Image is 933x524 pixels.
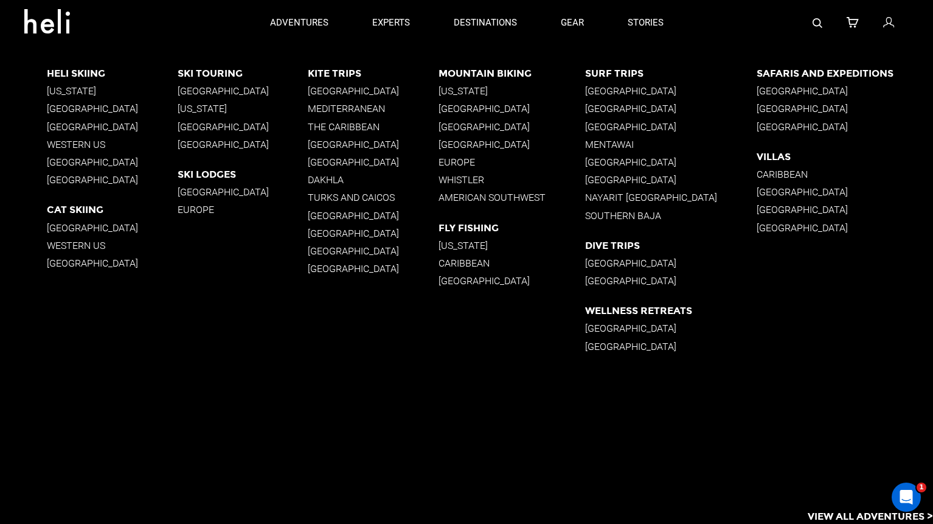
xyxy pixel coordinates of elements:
p: [GEOGRAPHIC_DATA] [308,210,439,222]
p: [US_STATE] [439,85,585,97]
p: [GEOGRAPHIC_DATA] [308,245,439,257]
p: Surf Trips [585,68,757,79]
p: [GEOGRAPHIC_DATA] [439,139,585,150]
p: [GEOGRAPHIC_DATA] [178,121,308,133]
p: [GEOGRAPHIC_DATA] [47,174,178,186]
p: [US_STATE] [47,85,178,97]
p: [GEOGRAPHIC_DATA] [47,121,178,133]
p: [GEOGRAPHIC_DATA] [47,222,178,234]
p: [US_STATE] [178,103,308,114]
p: Safaris and Expeditions [757,68,933,79]
p: [GEOGRAPHIC_DATA] [585,103,757,114]
p: [US_STATE] [439,240,585,251]
p: [GEOGRAPHIC_DATA] [585,85,757,97]
p: experts [372,16,410,29]
p: Mountain Biking [439,68,585,79]
p: [GEOGRAPHIC_DATA] [439,275,585,287]
p: Kite Trips [308,68,439,79]
p: Mentawai [585,139,757,150]
p: [GEOGRAPHIC_DATA] [308,263,439,274]
p: Ski Touring [178,68,308,79]
p: Mediterranean [308,103,439,114]
p: View All Adventures > [808,510,933,524]
p: [GEOGRAPHIC_DATA] [308,85,439,97]
p: [GEOGRAPHIC_DATA] [47,257,178,269]
p: [GEOGRAPHIC_DATA] [757,85,933,97]
p: The Caribbean [308,121,439,133]
p: Villas [757,151,933,162]
p: Europe [439,156,585,168]
p: Heli Skiing [47,68,178,79]
iframe: Intercom live chat [892,483,921,512]
p: Caribbean [439,257,585,269]
p: Southern Baja [585,210,757,222]
p: Ski Lodges [178,169,308,180]
p: [GEOGRAPHIC_DATA] [585,257,757,269]
p: [GEOGRAPHIC_DATA] [757,103,933,114]
p: [GEOGRAPHIC_DATA] [757,222,933,234]
p: Europe [178,204,308,215]
p: [GEOGRAPHIC_DATA] [47,156,178,168]
p: [GEOGRAPHIC_DATA] [585,341,757,352]
span: 1 [917,483,926,492]
p: American Southwest [439,192,585,203]
p: [GEOGRAPHIC_DATA] [439,121,585,133]
p: adventures [270,16,328,29]
p: Western US [47,240,178,251]
p: Caribbean [757,169,933,180]
p: [GEOGRAPHIC_DATA] [47,103,178,114]
p: [GEOGRAPHIC_DATA] [308,228,439,239]
p: [GEOGRAPHIC_DATA] [757,121,933,133]
p: [GEOGRAPHIC_DATA] [585,323,757,334]
p: Western US [47,139,178,150]
p: Wellness Retreats [585,305,757,316]
p: Whistler [439,174,585,186]
p: Turks and Caicos [308,192,439,203]
p: [GEOGRAPHIC_DATA] [308,156,439,168]
p: Cat Skiing [47,204,178,215]
p: [GEOGRAPHIC_DATA] [585,275,757,287]
p: [GEOGRAPHIC_DATA] [757,186,933,198]
p: Fly Fishing [439,222,585,234]
p: [GEOGRAPHIC_DATA] [439,103,585,114]
p: [GEOGRAPHIC_DATA] [585,121,757,133]
p: [GEOGRAPHIC_DATA] [178,85,308,97]
p: [GEOGRAPHIC_DATA] [585,156,757,168]
p: Nayarit [GEOGRAPHIC_DATA] [585,192,757,203]
p: Dive Trips [585,240,757,251]
p: [GEOGRAPHIC_DATA] [585,174,757,186]
img: search-bar-icon.svg [813,18,822,28]
p: [GEOGRAPHIC_DATA] [757,204,933,215]
p: Dakhla [308,174,439,186]
p: [GEOGRAPHIC_DATA] [178,139,308,150]
p: [GEOGRAPHIC_DATA] [178,186,308,198]
p: destinations [454,16,517,29]
p: [GEOGRAPHIC_DATA] [308,139,439,150]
